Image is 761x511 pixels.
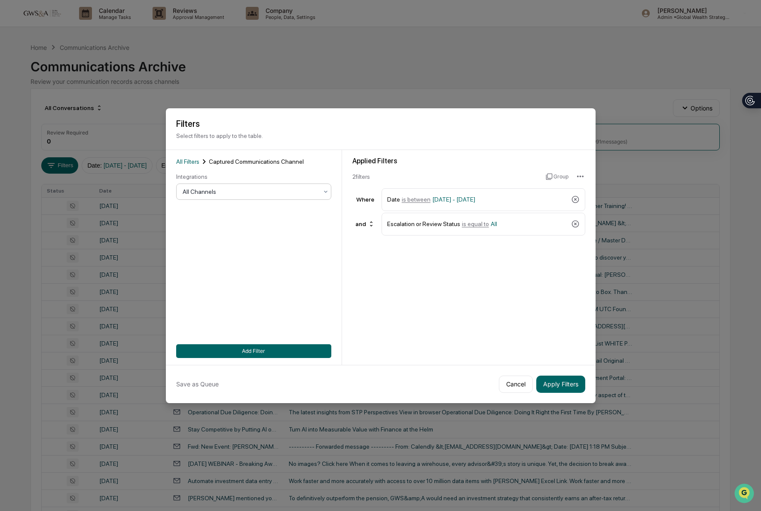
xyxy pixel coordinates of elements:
div: Applied Filters [352,157,585,165]
div: Integrations [176,173,331,180]
span: Preclearance [17,108,55,117]
span: Pylon [86,146,104,152]
button: Apply Filters [536,376,585,393]
a: 🔎Data Lookup [5,121,58,137]
h2: Filters [176,119,585,129]
span: [DATE] - [DATE] [432,196,475,203]
span: All [491,220,497,227]
img: 1746055101610-c473b297-6a78-478c-a979-82029cc54cd1 [9,66,24,81]
button: Start new chat [146,68,156,79]
div: and [352,217,378,231]
button: Add Filter [176,344,331,358]
span: is between [402,196,431,203]
div: Where [352,196,378,203]
p: Select filters to apply to the table. [176,132,585,139]
a: Powered byPylon [61,145,104,152]
div: We're offline, we'll be back soon [29,74,112,81]
div: 2 filter s [352,173,539,180]
div: 🖐️ [9,109,15,116]
div: Start new chat [29,66,141,74]
button: Cancel [499,376,533,393]
button: Group [546,170,568,184]
span: Attestations [71,108,107,117]
div: Escalation or Review Status [387,217,568,232]
div: 🔎 [9,125,15,132]
div: 🗄️ [62,109,69,116]
span: All Filters [176,158,199,165]
span: is equal to [462,220,489,227]
p: How can we help? [9,18,156,32]
span: Data Lookup [17,125,54,133]
button: Save as Queue [176,376,219,393]
div: Date [387,192,568,207]
a: 🖐️Preclearance [5,105,59,120]
span: Captured Communications Channel [209,158,304,165]
a: 🗄️Attestations [59,105,110,120]
iframe: Open customer support [733,483,757,506]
